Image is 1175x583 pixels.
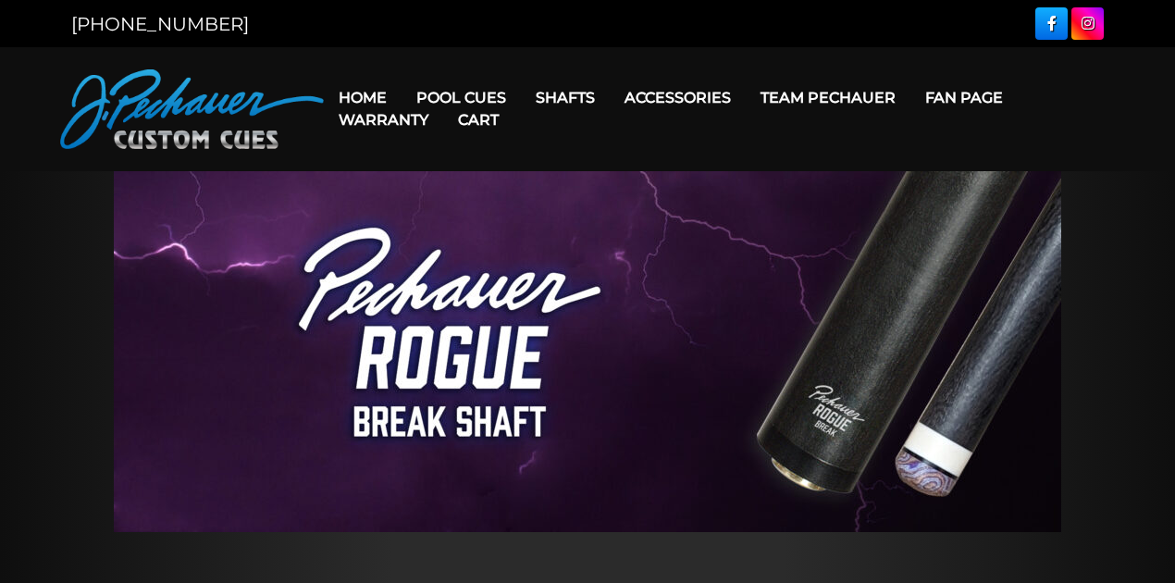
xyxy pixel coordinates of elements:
img: Pechauer Custom Cues [60,69,324,149]
a: Pool Cues [402,74,521,121]
a: Warranty [324,96,443,143]
a: Cart [443,96,513,143]
a: Home [324,74,402,121]
a: Shafts [521,74,610,121]
a: Team Pechauer [746,74,910,121]
a: [PHONE_NUMBER] [71,13,249,35]
a: Fan Page [910,74,1018,121]
a: Accessories [610,74,746,121]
